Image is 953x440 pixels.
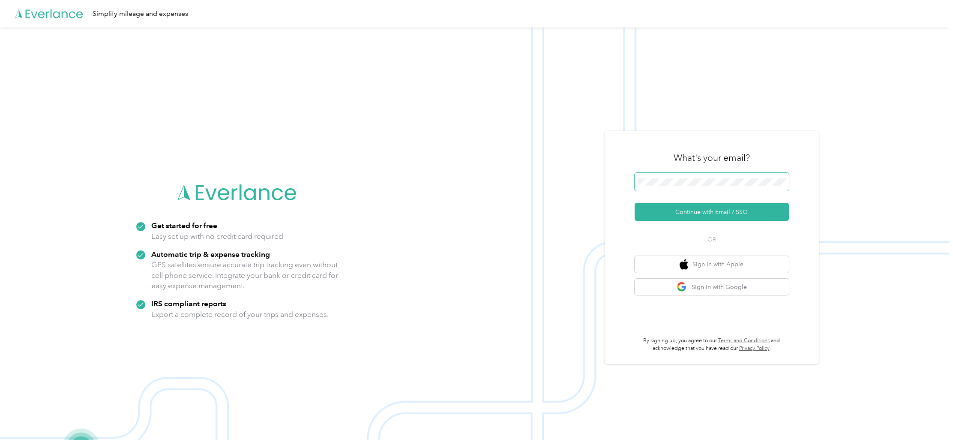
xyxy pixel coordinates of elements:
button: apple logoSign in with Apple [635,256,789,273]
strong: Get started for free [151,221,217,230]
img: google logo [677,282,687,292]
button: Continue with Email / SSO [635,203,789,221]
span: OR [697,235,727,244]
p: Export a complete record of your trips and expenses. [151,309,329,320]
a: Terms and Conditions [718,338,770,344]
a: Privacy Policy [739,345,770,352]
p: By signing up, you agree to our and acknowledge that you have read our . [635,337,789,352]
div: Simplify mileage and expenses [93,9,188,19]
p: GPS satellites ensure accurate trip tracking even without cell phone service. Integrate your bank... [151,259,339,291]
h3: What's your email? [674,152,750,164]
strong: IRS compliant reports [151,299,226,308]
strong: Automatic trip & expense tracking [151,250,270,259]
img: apple logo [680,259,688,270]
button: google logoSign in with Google [635,279,789,295]
p: Easy set up with no credit card required [151,231,283,242]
